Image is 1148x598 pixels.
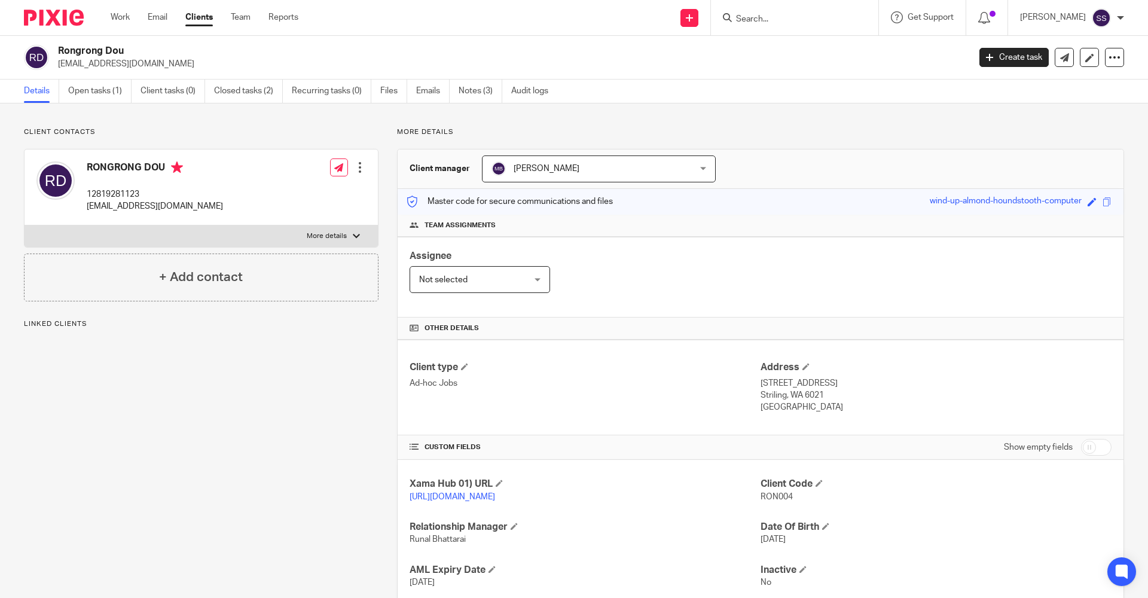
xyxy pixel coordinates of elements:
a: Reports [268,11,298,23]
a: Recurring tasks (0) [292,80,371,103]
p: Linked clients [24,319,378,329]
a: Audit logs [511,80,557,103]
h4: Relationship Manager [410,521,761,533]
h4: Xama Hub 01) URL [410,478,761,490]
p: Ad-hoc Jobs [410,377,761,389]
img: svg%3E [491,161,506,176]
a: Files [380,80,407,103]
img: svg%3E [24,45,49,70]
span: No [761,578,771,587]
div: wind-up-almond-houndstooth-computer [930,195,1082,209]
h4: CUSTOM FIELDS [410,443,761,452]
a: [URL][DOMAIN_NAME] [410,493,495,501]
input: Search [735,14,842,25]
p: [EMAIL_ADDRESS][DOMAIN_NAME] [58,58,961,70]
span: [DATE] [410,578,435,587]
h4: Client type [410,361,761,374]
p: Striling, WA 6021 [761,389,1112,401]
p: 12819281123 [87,188,223,200]
p: [STREET_ADDRESS] [761,377,1112,389]
span: Other details [425,324,479,333]
span: Not selected [419,276,468,284]
h4: Inactive [761,564,1112,576]
p: [EMAIL_ADDRESS][DOMAIN_NAME] [87,200,223,212]
p: More details [397,127,1124,137]
img: svg%3E [36,161,75,200]
h4: Address [761,361,1112,374]
p: Master code for secure communications and files [407,196,613,208]
h4: AML Expiry Date [410,564,761,576]
img: svg%3E [1092,8,1111,28]
h4: RONGRONG DOU [87,161,223,176]
p: More details [307,231,347,241]
h2: Rongrong Dou [58,45,781,57]
p: [PERSON_NAME] [1020,11,1086,23]
a: Create task [979,48,1049,67]
a: Notes (3) [459,80,502,103]
h4: Client Code [761,478,1112,490]
a: Closed tasks (2) [214,80,283,103]
span: Get Support [908,13,954,22]
label: Show empty fields [1004,441,1073,453]
span: Assignee [410,251,451,261]
h4: + Add contact [159,268,243,286]
span: [DATE] [761,535,786,544]
a: Emails [416,80,450,103]
p: Client contacts [24,127,378,137]
a: Email [148,11,167,23]
a: Open tasks (1) [68,80,132,103]
span: [PERSON_NAME] [514,164,579,173]
a: Work [111,11,130,23]
span: RON004 [761,493,793,501]
h4: Date Of Birth [761,521,1112,533]
p: [GEOGRAPHIC_DATA] [761,401,1112,413]
a: Client tasks (0) [141,80,205,103]
span: Team assignments [425,221,496,230]
img: Pixie [24,10,84,26]
a: Clients [185,11,213,23]
span: Runal Bhattarai [410,535,466,544]
i: Primary [171,161,183,173]
a: Details [24,80,59,103]
h3: Client manager [410,163,470,175]
a: Team [231,11,251,23]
